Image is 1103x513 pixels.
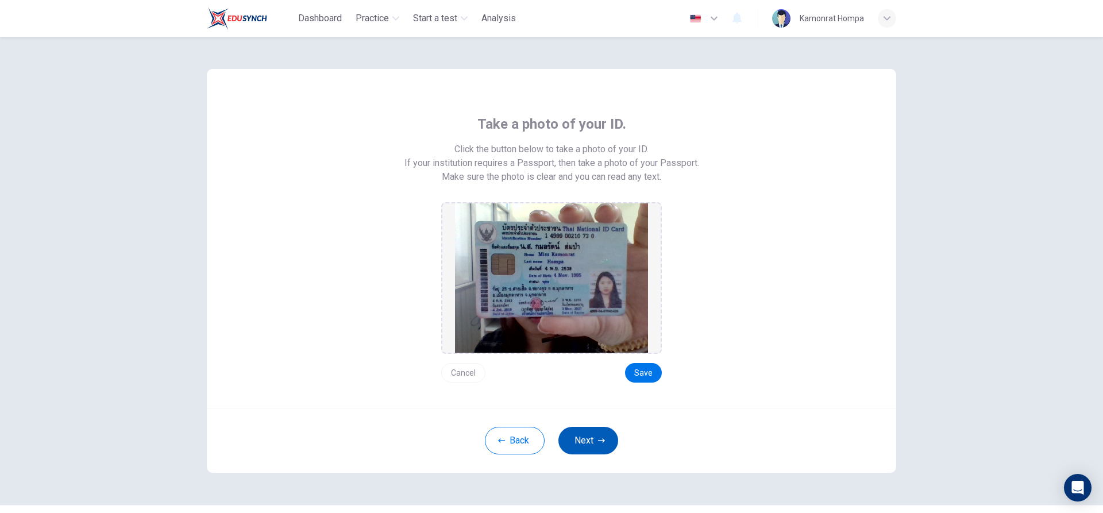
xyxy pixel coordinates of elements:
[477,8,520,29] button: Analysis
[207,7,294,30] a: Train Test logo
[441,363,485,383] button: Cancel
[408,8,472,29] button: Start a test
[800,11,864,25] div: Kamonrat Hompa
[442,170,661,184] span: Make sure the photo is clear and you can read any text.
[558,427,618,454] button: Next
[404,142,699,170] span: Click the button below to take a photo of your ID. If your institution requires a Passport, then ...
[688,14,703,23] img: en
[207,7,267,30] img: Train Test logo
[772,9,790,28] img: Profile picture
[477,115,626,133] span: Take a photo of your ID.
[625,363,662,383] button: Save
[1064,474,1092,502] div: Open Intercom Messenger
[298,11,342,25] span: Dashboard
[485,427,545,454] button: Back
[455,203,648,353] img: preview screemshot
[481,11,516,25] span: Analysis
[356,11,389,25] span: Practice
[413,11,457,25] span: Start a test
[294,8,346,29] button: Dashboard
[351,8,404,29] button: Practice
